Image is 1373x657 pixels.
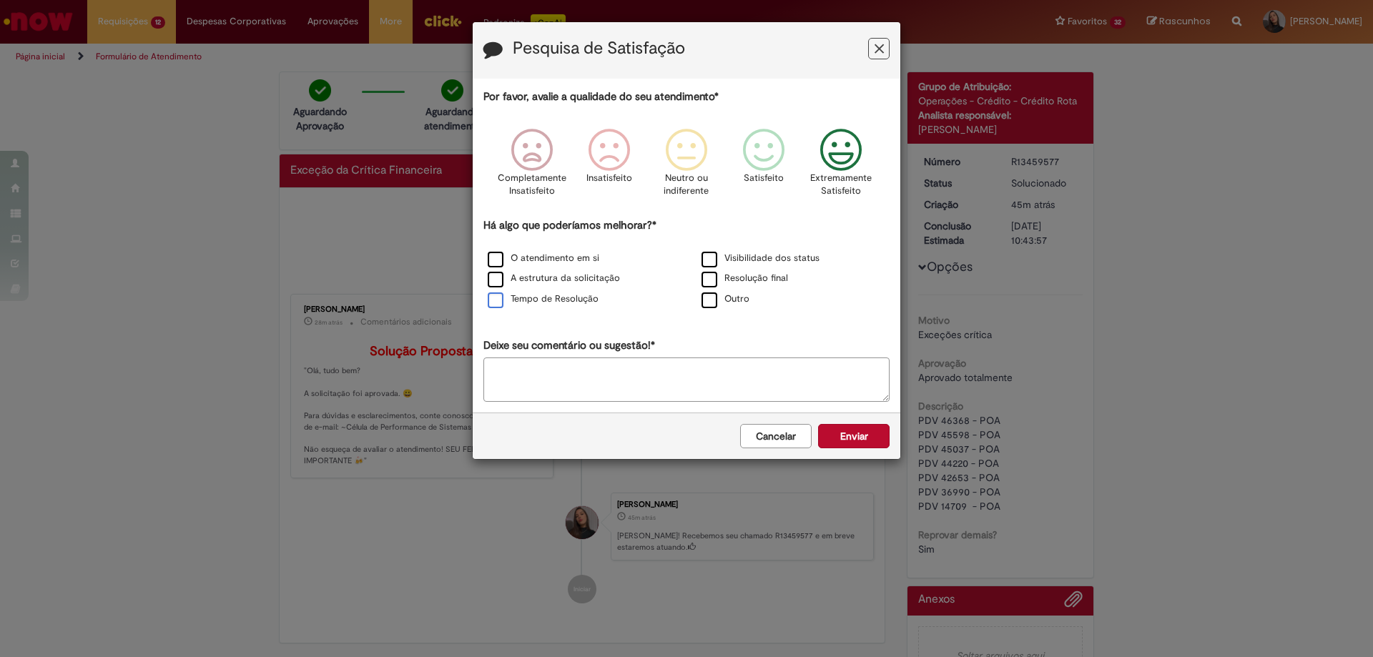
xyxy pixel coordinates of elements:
[810,172,872,198] p: Extremamente Satisfeito
[702,272,788,285] label: Resolução final
[744,172,784,185] p: Satisfeito
[495,118,568,216] div: Completamente Insatisfeito
[488,252,599,265] label: O atendimento em si
[661,172,712,198] p: Neutro ou indiferente
[740,424,812,448] button: Cancelar
[483,89,719,104] label: Por favor, avalie a qualidade do seu atendimento*
[727,118,800,216] div: Satisfeito
[702,292,749,306] label: Outro
[483,218,890,310] div: Há algo que poderíamos melhorar?*
[586,172,632,185] p: Insatisfeito
[818,424,890,448] button: Enviar
[513,39,685,58] label: Pesquisa de Satisfação
[488,272,620,285] label: A estrutura da solicitação
[804,118,877,216] div: Extremamente Satisfeito
[483,338,655,353] label: Deixe seu comentário ou sugestão!*
[498,172,566,198] p: Completamente Insatisfeito
[650,118,723,216] div: Neutro ou indiferente
[702,252,820,265] label: Visibilidade dos status
[488,292,599,306] label: Tempo de Resolução
[573,118,646,216] div: Insatisfeito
